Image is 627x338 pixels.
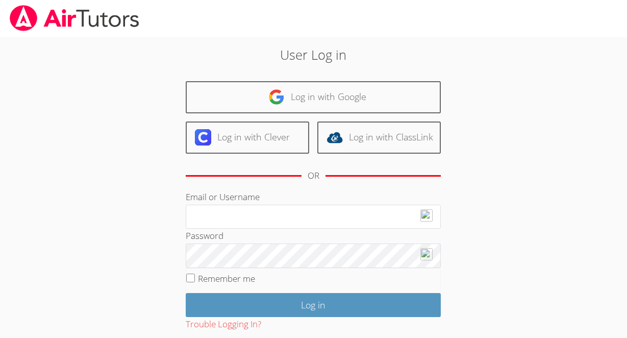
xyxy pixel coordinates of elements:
label: Email or Username [186,191,260,203]
img: npw-badge-icon-locked.svg [420,248,433,260]
img: classlink-logo-d6bb404cc1216ec64c9a2012d9dc4662098be43eaf13dc465df04b49fa7ab582.svg [327,129,343,146]
div: OR [308,168,319,183]
img: clever-logo-6eab21bc6e7a338710f1a6ff85c0baf02591cd810cc4098c63d3a4b26e2feb20.svg [195,129,211,146]
img: google-logo-50288ca7cdecda66e5e0955fdab243c47b7ad437acaf1139b6f446037453330a.svg [268,89,285,105]
label: Remember me [198,273,255,284]
label: Password [186,230,223,242]
h2: User Log in [144,45,483,64]
img: airtutors_banner-c4298cdbf04f3fff15de1276eac7730deb9818008684d7c2e4769d2f7ddbe033.png [9,5,140,31]
img: npw-badge-icon-locked.svg [420,209,433,222]
a: Log in with Clever [186,122,309,154]
input: Log in [186,293,441,317]
a: Log in with ClassLink [317,122,441,154]
a: Log in with Google [186,81,441,113]
button: Trouble Logging In? [186,317,261,332]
